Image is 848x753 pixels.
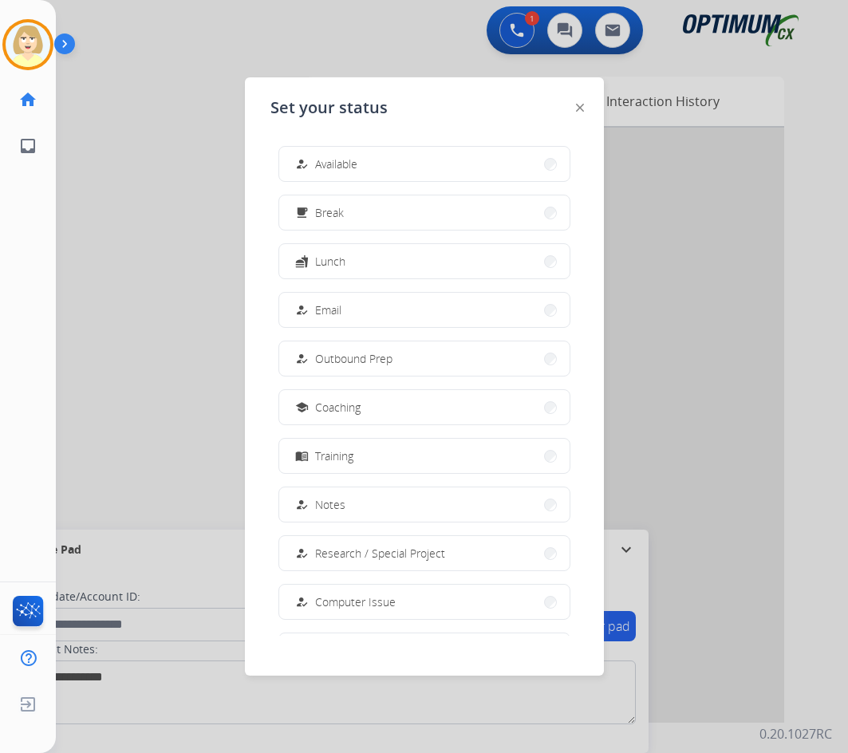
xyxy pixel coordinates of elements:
mat-icon: menu_book [294,449,308,463]
span: Research / Special Project [315,545,445,562]
button: Notes [279,487,570,522]
span: Training [315,447,353,464]
button: Research / Special Project [279,536,570,570]
mat-icon: how_to_reg [294,303,308,317]
button: Coaching [279,390,570,424]
span: Outbound Prep [315,350,392,367]
span: Available [315,156,357,172]
button: Training [279,439,570,473]
mat-icon: how_to_reg [294,595,308,609]
button: Available [279,147,570,181]
span: Set your status [270,97,388,119]
mat-icon: how_to_reg [294,157,308,171]
mat-icon: school [294,400,308,414]
button: Computer Issue [279,585,570,619]
span: Break [315,204,344,221]
span: Notes [315,496,345,513]
span: Email [315,302,341,318]
mat-icon: how_to_reg [294,498,308,511]
span: Lunch [315,253,345,270]
mat-icon: free_breakfast [294,206,308,219]
mat-icon: home [18,90,37,109]
button: Outbound Prep [279,341,570,376]
button: Internet Issue [279,633,570,668]
p: 0.20.1027RC [759,724,832,743]
mat-icon: how_to_reg [294,546,308,560]
button: Lunch [279,244,570,278]
mat-icon: how_to_reg [294,352,308,365]
span: Coaching [315,399,361,416]
span: Computer Issue [315,593,396,610]
mat-icon: inbox [18,136,37,156]
button: Email [279,293,570,327]
mat-icon: fastfood [294,254,308,268]
img: close-button [576,104,584,112]
button: Break [279,195,570,230]
img: avatar [6,22,50,67]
